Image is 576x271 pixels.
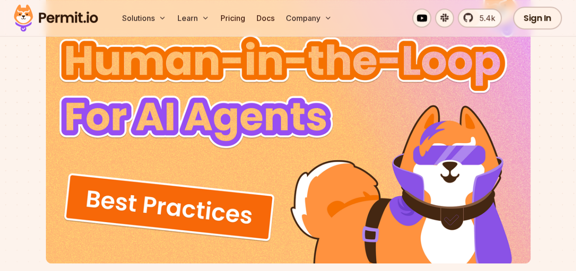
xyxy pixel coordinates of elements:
[118,9,170,27] button: Solutions
[513,7,562,29] a: Sign In
[458,9,502,27] a: 5.4k
[9,2,102,34] img: Permit logo
[282,9,336,27] button: Company
[253,9,278,27] a: Docs
[174,9,213,27] button: Learn
[474,12,495,24] span: 5.4k
[217,9,249,27] a: Pricing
